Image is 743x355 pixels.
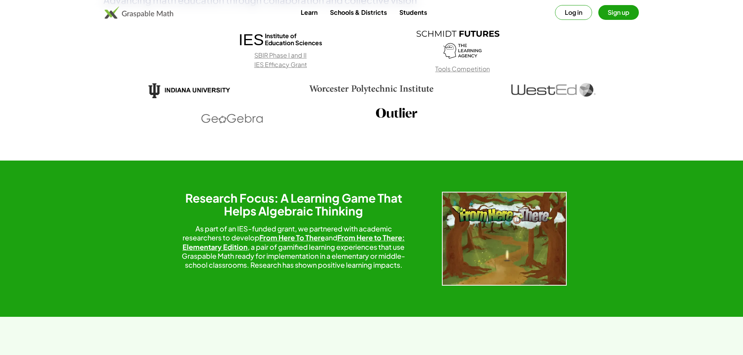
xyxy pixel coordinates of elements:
[443,39,482,63] img: TheLearningAgency_Logo-CaPOvX6r.png
[416,28,500,39] a: Schmidt Futures logo
[442,192,567,286] img: Fh2t-w500-BFzcTCIq.webp
[103,83,276,99] img: IU-logo-CNEf0zbj.png
[239,27,323,51] a: IESInstitute ofEducation Sciences
[285,83,458,95] img: WPI-logo-m24E2aor.png
[254,51,307,59] a: SBIR Phase I and II
[376,108,549,118] a: Outlier logo
[183,233,405,251] a: From Here to There: Elementary Edition
[254,60,307,69] a: IES Efficacy Grant
[239,30,264,49] span: IES
[294,5,324,19] a: Learn
[598,5,639,20] button: Sign up
[177,224,411,270] div: As part of an IES-funded grant, we partnered with academic researchers to develop and , a pair of...
[259,233,325,242] a: From Here To There
[435,65,490,73] a: Tools Competition
[194,108,367,129] a: GeoGebra logo
[555,5,592,20] button: Log in
[393,5,433,19] a: Students
[265,32,322,46] span: Institute of Education Sciences
[467,83,640,97] img: wested-logo-8DjF7iYo.png
[177,192,411,218] h2: Research Focus: A Learning Game That Helps Algebraic Thinking
[324,5,393,19] a: Schools & Districts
